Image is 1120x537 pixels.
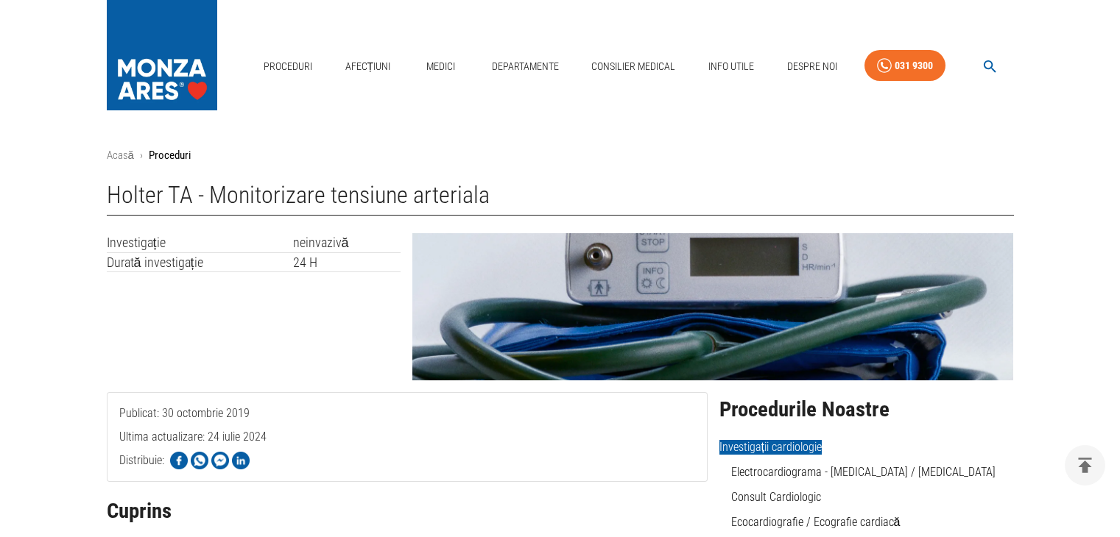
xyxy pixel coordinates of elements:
[895,57,933,75] div: 031 9300
[140,147,143,164] li: ›
[107,499,708,523] h2: Cuprins
[191,452,208,469] img: Share on WhatsApp
[731,515,901,529] a: Ecocardiografie / Ecografie cardiacă
[107,252,293,272] td: Durată investigație
[731,465,996,479] a: Electrocardiograma - [MEDICAL_DATA] / [MEDICAL_DATA]
[258,51,318,82] a: Proceduri
[1065,445,1105,486] button: delete
[412,233,1013,380] img: Holter de tensiune arteriala | MONZA ARES | Inovatie in Cardiologie
[119,452,164,469] p: Distribuie:
[107,233,293,252] td: Investigație
[486,51,565,82] a: Departamente
[731,490,821,504] a: Consult Cardiologic
[119,406,250,479] span: Publicat: 30 octombrie 2019
[418,51,465,82] a: Medici
[119,430,267,502] span: Ultima actualizare: 24 iulie 2024
[719,398,1014,422] h2: Procedurile Noastre
[107,149,134,162] a: Acasă
[293,233,401,252] td: neinvazivă
[211,452,229,469] img: Share on Facebook Messenger
[339,51,397,82] a: Afecțiuni
[170,452,188,469] img: Share on Facebook
[232,452,250,469] img: Share on LinkedIn
[864,50,945,82] a: 031 9300
[585,51,681,82] a: Consilier Medical
[702,51,760,82] a: Info Utile
[107,182,1014,216] h1: Holter TA - Monitorizare tensiune arteriala
[107,147,1014,164] nav: breadcrumb
[293,252,401,272] td: 24 H
[719,440,822,455] span: Investigații cardiologie
[149,147,191,164] p: Proceduri
[781,51,843,82] a: Despre Noi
